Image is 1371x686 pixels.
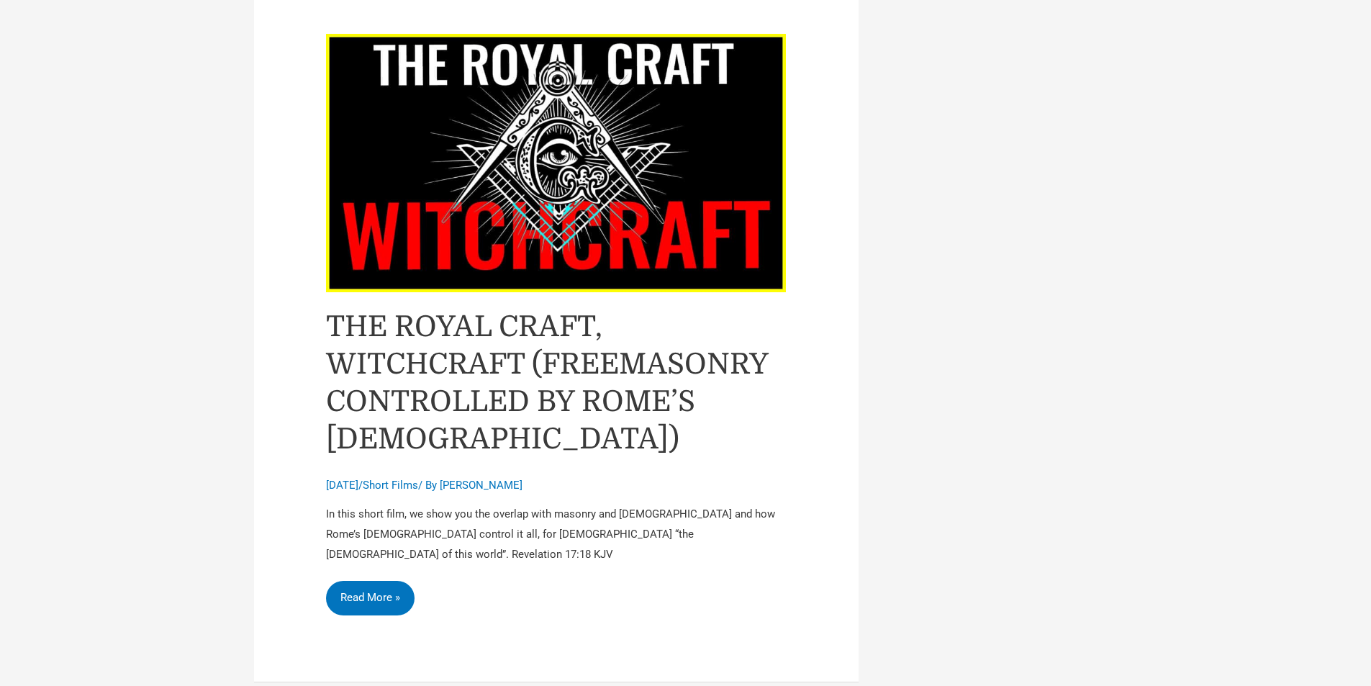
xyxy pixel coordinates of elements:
p: In this short film, we show you the overlap with masonry and [DEMOGRAPHIC_DATA] and how Rome’s [D... [326,505,787,565]
a: Read More » [326,581,415,615]
a: Read: THE ROYAL CRAFT, WITCHCRAFT (FREEMASONRY CONTROLLED BY ROME’S JESUITS) [326,155,787,168]
a: THE ROYAL CRAFT, WITCHCRAFT (FREEMASONRY CONTROLLED BY ROME’S [DEMOGRAPHIC_DATA]) [326,310,768,456]
a: Short Films [363,479,418,492]
a: [PERSON_NAME] [440,479,522,492]
div: / / By [326,478,787,494]
span: [DATE] [326,479,358,492]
